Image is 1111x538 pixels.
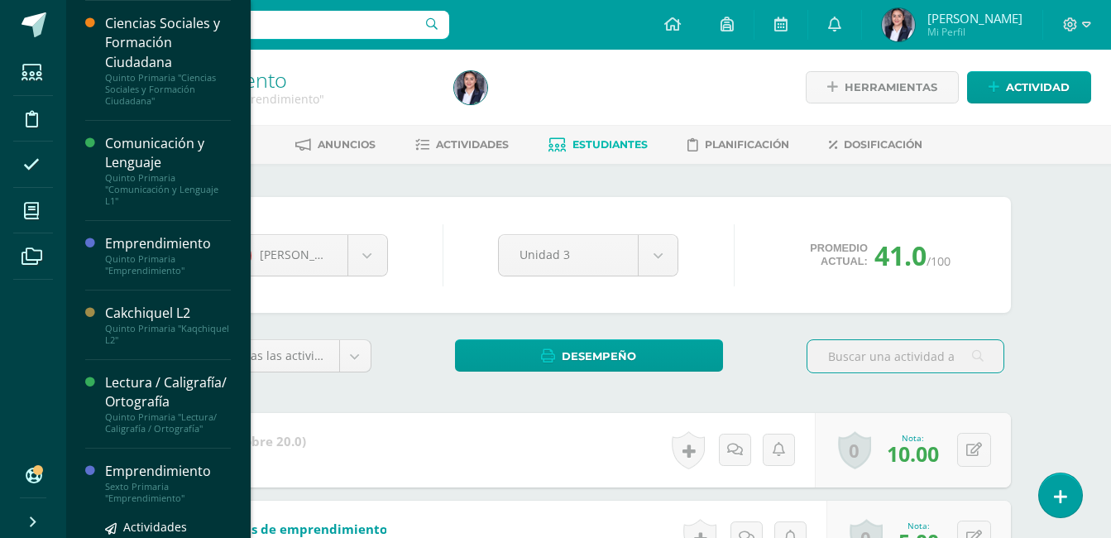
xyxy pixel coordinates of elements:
[105,253,231,276] div: Quinto Primaria "Emprendimiento"
[927,253,951,269] span: /100
[520,235,617,274] span: Unidad 3
[454,71,487,104] img: 07998e3a003b75678539ed9da100f3a7.png
[705,138,789,151] span: Planificación
[874,238,927,273] span: 41.0
[898,520,939,531] div: Nota:
[123,519,187,535] span: Actividades
[105,304,231,323] div: Cakchiquel L2
[105,14,231,106] a: Ciencias Sociales y Formación CiudadanaQuinto Primaria "Ciencias Sociales y Formación Ciudadana"
[105,172,231,207] div: Quinto Primaria "Comunicación y Lenguaje L1"
[499,235,678,276] a: Unidad 3
[105,373,231,411] div: Lectura / Caligrafía/ Ortografía
[105,234,231,253] div: Emprendimiento
[105,411,231,435] div: Quinto Primaria "Lectura/ Caligrafía / Ortografía"
[882,8,915,41] img: 07998e3a003b75678539ed9da100f3a7.png
[548,132,648,158] a: Estudiantes
[455,339,723,372] a: Desempeño
[927,25,1022,39] span: Mi Perfil
[807,340,1003,372] input: Buscar una actividad aquí...
[845,72,937,103] span: Herramientas
[436,138,509,151] span: Actividades
[105,234,231,276] a: EmprendimientoQuinto Primaria "Emprendimiento"
[208,235,387,276] a: [PERSON_NAME]
[105,462,231,481] div: Emprendimiento
[572,138,648,151] span: Estudiantes
[1006,72,1070,103] span: Actividad
[105,14,231,71] div: Ciencias Sociales y Formación Ciudadana
[105,373,231,435] a: Lectura / Caligrafía/ OrtografíaQuinto Primaria "Lectura/ Caligrafía / Ortografía"
[105,462,231,504] a: EmprendimientoSexto Primaria "Emprendimiento"
[295,132,376,158] a: Anuncios
[967,71,1091,103] a: Actividad
[105,72,231,107] div: Quinto Primaria "Ciencias Sociales y Formación Ciudadana"
[887,432,939,444] div: Nota:
[806,71,959,103] a: Herramientas
[829,132,922,158] a: Dosificación
[562,341,636,372] span: Desempeño
[129,91,434,107] div: Quinto Primaria 'Emprendimiento'
[233,433,306,449] strong: (Sobre 20.0)
[927,10,1022,26] span: [PERSON_NAME]
[105,517,231,536] a: Actividades
[318,138,376,151] span: Anuncios
[810,242,868,268] span: Promedio actual:
[844,138,922,151] span: Dosificación
[105,304,231,346] a: Cakchiquel L2Quinto Primaria "Kaqchiquel L2"
[105,481,231,504] div: Sexto Primaria "Emprendimiento"
[415,132,509,158] a: Actividades
[188,521,393,537] b: Propuestas de emprendimientos
[175,340,371,372] a: (100%)Todas las actividades de esta unidad
[105,134,231,172] div: Comunicación y Lenguaje
[129,68,434,91] h1: Emprendimiento
[260,247,352,262] span: [PERSON_NAME]
[105,134,231,207] a: Comunicación y LenguajeQuinto Primaria "Comunicación y Lenguaje L1"
[887,440,939,468] span: 10.00
[687,132,789,158] a: Planificación
[838,431,871,469] a: 0
[77,11,449,39] input: Busca un usuario...
[105,323,231,346] div: Quinto Primaria "Kaqchiquel L2"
